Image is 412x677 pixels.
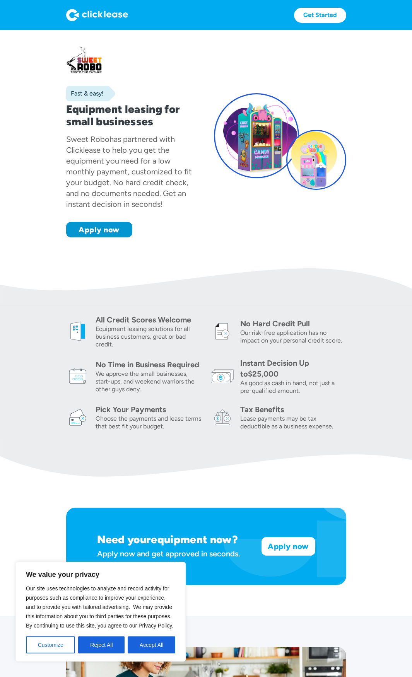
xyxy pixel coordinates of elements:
[15,562,186,662] div: We value your privacy
[66,135,192,209] div: has partnered with Clicklease to help you get the equipment you need for a low monthly payment, c...
[240,358,309,379] div: Instant Decision Up to
[211,406,234,429] img: tax icon
[96,314,202,325] div: All Credit Scores Welcome
[240,318,346,329] div: No Hard Credit Pull
[96,370,202,393] div: We approve the small businesses, start-ups, and weekend warriors the other guys deny.
[66,406,89,429] img: card icon
[262,537,315,555] a: Apply now
[211,365,234,388] img: money icon
[97,547,252,561] div: Apply now and get approved in seconds.
[240,404,346,415] div: Tax Benefits
[96,359,202,370] div: No Time in Business Required
[66,320,89,343] img: welcome icon
[66,222,132,237] a: Apply now
[66,9,128,21] img: Logo
[96,325,202,348] div: Equipment leasing solutions for all business customers, great or bad credit.
[97,533,151,546] h1: Need your
[66,135,109,144] div: Sweet Robo
[240,415,346,430] div: Lease payments may be tax deductible as a business expense.
[78,636,125,653] button: Reject All
[66,103,198,128] h1: Equipment leasing for small businesses
[96,415,202,430] div: Choose the payments and lease terms that best fit your budget.
[240,379,346,395] div: As good as cash in hand, not just a pre-qualified amount.
[151,533,238,546] h1: equipment now?
[26,570,175,579] p: We value your privacy
[26,636,75,653] button: Customize
[248,369,279,379] div: $25,000
[66,365,89,388] img: calendar icon
[294,8,346,23] a: Get Started
[66,90,104,97] div: Fast & easy!
[26,585,173,629] span: Our site uses technologies to analyze and record activity for purposes such as compliance to impr...
[128,636,175,653] button: Accept All
[240,329,346,344] div: Our risk-free application has no impact on your personal credit score.
[211,320,234,343] img: credit icon
[96,404,202,415] div: Pick Your Payments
